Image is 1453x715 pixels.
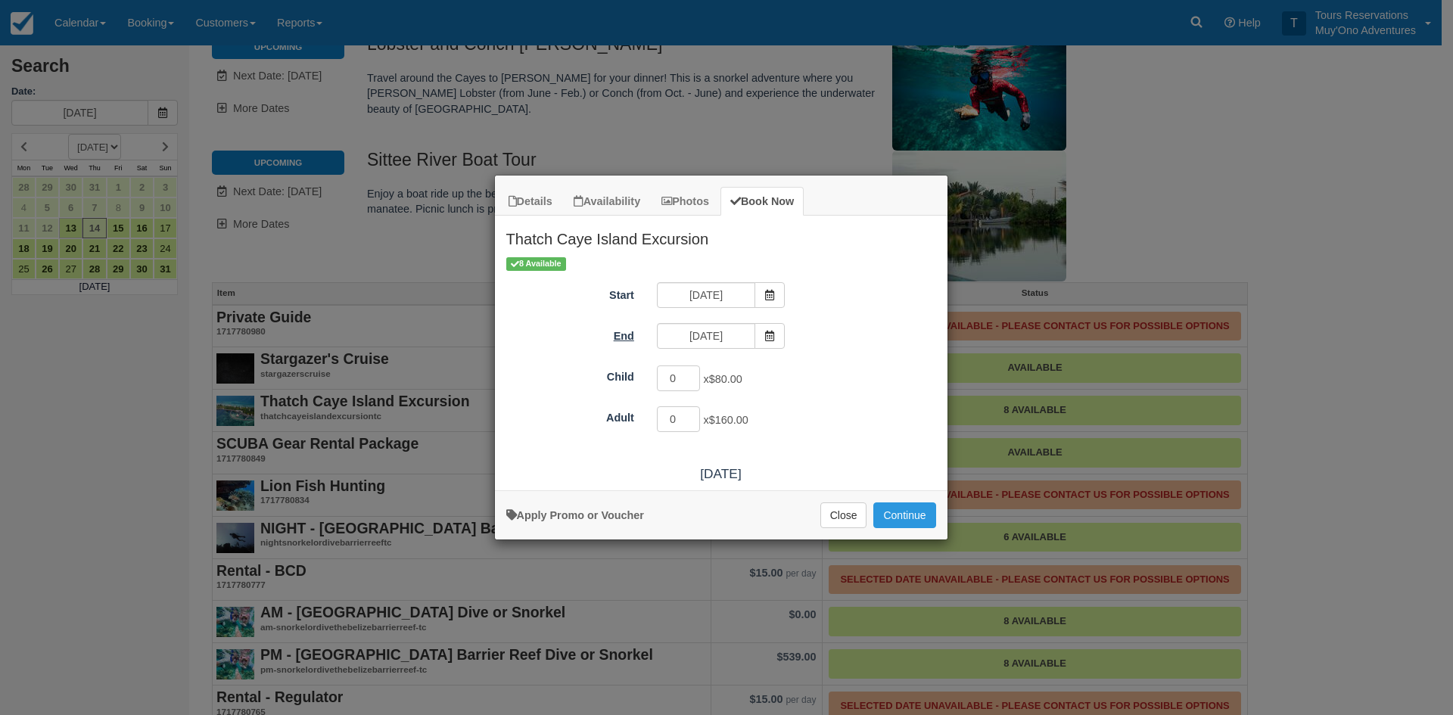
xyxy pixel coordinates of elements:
[499,187,562,216] a: Details
[709,374,742,386] span: $80.00
[700,466,741,481] span: [DATE]
[506,509,644,521] a: Apply Voucher
[506,257,566,270] span: 8 Available
[495,405,646,426] label: Adult
[495,364,646,385] label: Child
[703,374,742,386] span: x
[564,187,650,216] a: Availability
[703,415,748,427] span: x
[657,365,701,391] input: Child
[495,216,947,255] h2: Thatch Caye Island Excursion
[495,282,646,303] label: Start
[652,187,719,216] a: Photos
[657,406,701,432] input: Adult
[720,187,804,216] a: Book Now
[873,502,935,528] button: Add to Booking
[495,323,646,344] label: End
[709,415,748,427] span: $160.00
[820,502,867,528] button: Close
[495,216,947,483] div: Item Modal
